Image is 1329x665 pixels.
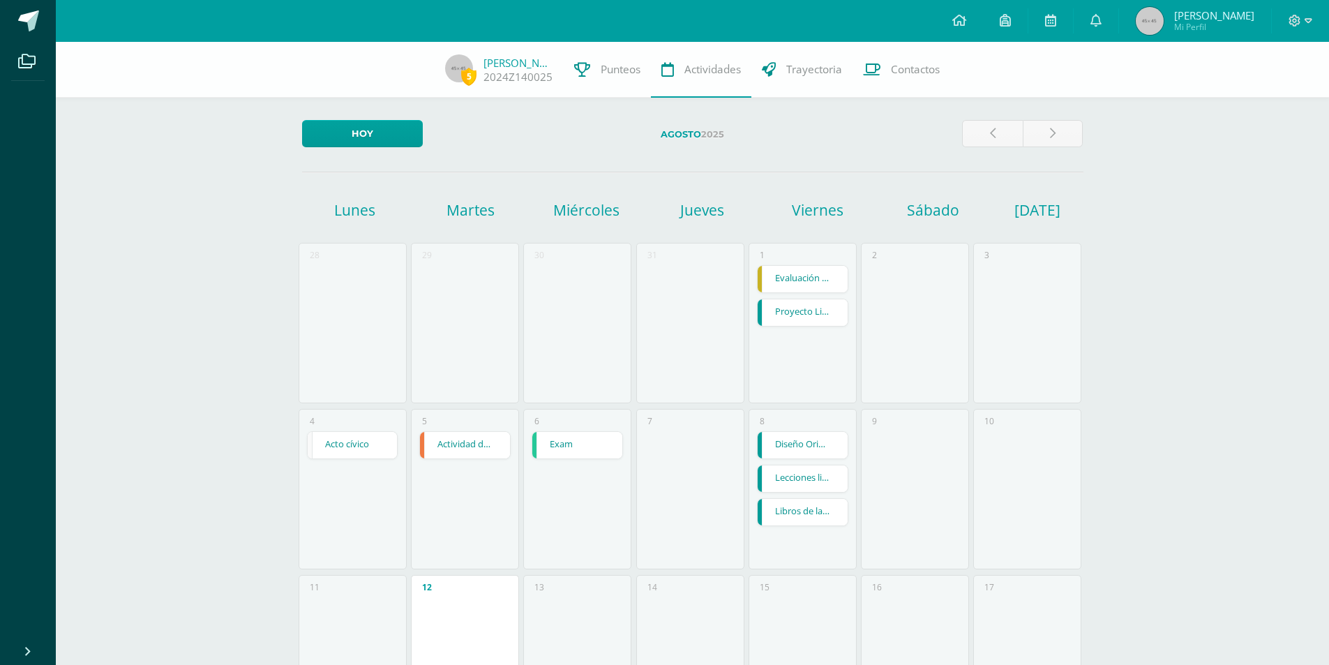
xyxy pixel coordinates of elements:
[534,581,544,593] div: 13
[647,415,652,427] div: 7
[564,42,651,98] a: Punteos
[422,415,427,427] div: 5
[872,249,877,261] div: 2
[760,415,765,427] div: 8
[534,249,544,261] div: 30
[646,200,758,220] h1: Jueves
[422,249,432,261] div: 29
[757,498,848,526] div: Libros de la Biblia | Tarea
[786,62,842,77] span: Trayectoria
[422,581,432,593] div: 12
[310,581,320,593] div: 11
[310,415,315,427] div: 4
[760,249,765,261] div: 1
[758,465,848,492] a: Lecciones libro de [DEMOGRAPHIC_DATA]
[872,415,877,427] div: 9
[299,200,411,220] h1: Lunes
[872,581,882,593] div: 16
[758,499,848,525] a: Libros de la [DEMOGRAPHIC_DATA]
[461,68,476,85] span: 5
[310,249,320,261] div: 28
[757,431,848,459] div: Diseño Original | Tarea
[751,42,853,98] a: Trayectoria
[1174,8,1254,22] span: [PERSON_NAME]
[1174,21,1254,33] span: Mi Perfil
[891,62,940,77] span: Contactos
[445,54,473,82] img: 45x45
[757,265,848,293] div: Evaluación Final- 3era. Unidad | Examen
[661,129,701,140] strong: Agosto
[758,432,848,458] a: Diseño Original
[1136,7,1164,35] img: 45x45
[984,581,994,593] div: 17
[878,200,989,220] h1: Sábado
[483,56,553,70] a: [PERSON_NAME]
[758,266,848,292] a: Evaluación Final- 3era. Unidad
[308,432,398,458] a: Acto cívico
[420,432,510,458] a: Actividad de Cierre de Unidad
[532,431,623,459] div: Exam | Tarea
[651,42,751,98] a: Actividades
[419,431,511,459] div: Actividad de Cierre de Unidad | Tarea
[307,431,398,459] div: Acto cívico | Evento
[534,415,539,427] div: 6
[302,120,423,147] a: Hoy
[758,299,848,326] a: Proyecto Libros del [DEMOGRAPHIC_DATA]
[757,299,848,327] div: Proyecto Libros del Nuevo Testamento | Examen
[530,200,642,220] h1: Miércoles
[434,120,951,149] label: 2025
[1014,200,1032,220] h1: [DATE]
[757,465,848,493] div: Lecciones libro de Biblia | Tarea
[984,249,989,261] div: 3
[415,200,527,220] h1: Martes
[762,200,873,220] h1: Viernes
[647,581,657,593] div: 14
[647,249,657,261] div: 31
[684,62,741,77] span: Actividades
[760,581,769,593] div: 15
[532,432,622,458] a: Exam
[853,42,950,98] a: Contactos
[984,415,994,427] div: 10
[601,62,640,77] span: Punteos
[483,70,553,84] a: 2024Z140025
